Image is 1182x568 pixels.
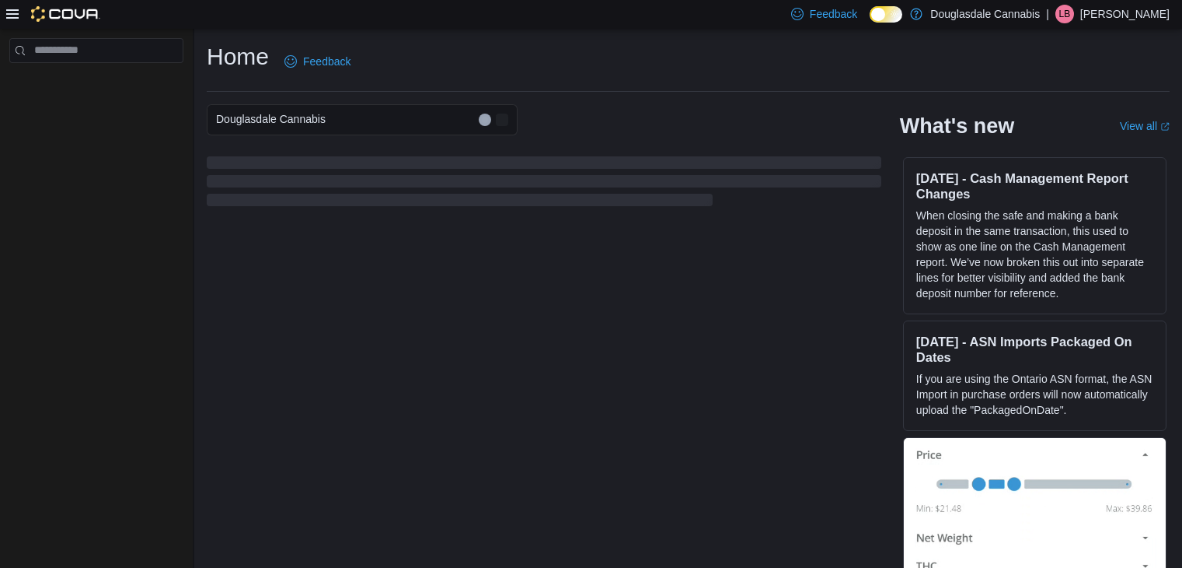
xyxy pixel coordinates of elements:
p: [PERSON_NAME] [1080,5,1170,23]
span: Feedback [303,54,350,69]
span: LB [1059,5,1071,23]
h2: What's new [900,114,1014,138]
input: Dark Mode [870,6,902,23]
img: Cova [31,6,100,22]
span: Douglasdale Cannabis [216,110,326,128]
span: Loading [207,160,881,209]
span: Feedback [810,6,857,22]
h3: [DATE] - ASN Imports Packaged On Dates [916,334,1153,365]
h1: Home [207,41,269,72]
div: Lucas Bordin [1055,5,1074,23]
a: View allExternal link [1120,120,1170,132]
svg: External link [1160,122,1170,131]
h3: [DATE] - Cash Management Report Changes [916,170,1153,202]
button: Clear input [479,114,491,126]
p: When closing the safe and making a bank deposit in the same transaction, this used to show as one... [916,208,1153,301]
nav: Complex example [9,66,183,103]
p: | [1046,5,1049,23]
p: Douglasdale Cannabis [930,5,1040,23]
button: Open list of options [496,114,508,126]
p: If you are using the Ontario ASN format, the ASN Import in purchase orders will now automatically... [916,371,1153,418]
a: Feedback [278,46,357,77]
